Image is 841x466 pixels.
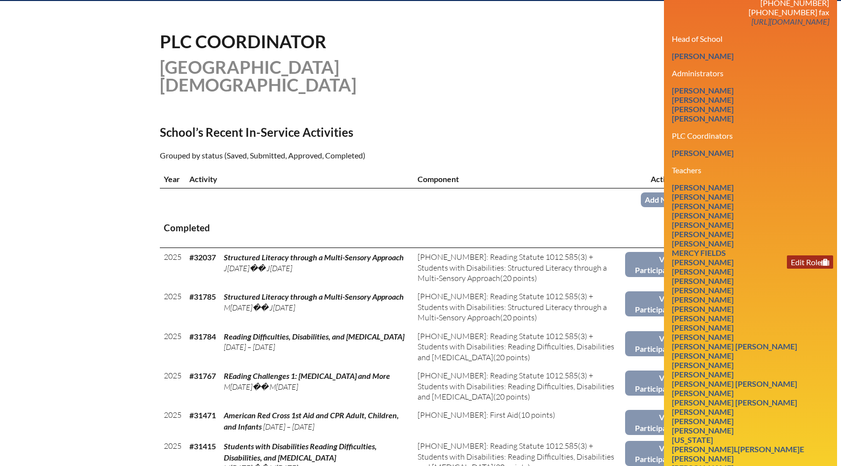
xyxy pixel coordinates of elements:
[160,406,185,437] td: 2025
[189,441,216,451] b: #31415
[668,424,738,437] a: [PERSON_NAME]
[224,441,377,462] span: Students with Disabilities Reading Difficulties, Disabilities, and [MEDICAL_DATA]
[625,252,681,277] a: View Participants
[224,292,404,301] span: Structured Literacy through a Multi-Sensory Approach
[668,237,738,250] a: [PERSON_NAME]
[224,382,298,392] span: M[DATE]�� M[DATE]
[672,131,829,140] h3: PLC Coordinators
[668,358,738,372] a: [PERSON_NAME]
[668,293,738,306] a: [PERSON_NAME]
[668,265,738,278] a: [PERSON_NAME]
[224,410,399,431] span: American Red Cross 1st Aid and CPR Adult, Children, and Infants
[414,248,625,288] td: (20 points)
[224,332,404,341] span: Reading Difficulties, Disabilities, and [MEDICAL_DATA]
[189,252,216,262] b: #32037
[668,227,738,241] a: [PERSON_NAME]
[668,433,833,456] a: [US_STATE][PERSON_NAME]l[PERSON_NAME]e
[668,330,738,343] a: [PERSON_NAME]
[625,170,681,188] th: Actions
[668,405,738,418] a: [PERSON_NAME]
[668,452,738,465] a: [PERSON_NAME]
[668,311,738,325] a: [PERSON_NAME]
[668,181,738,194] a: [PERSON_NAME]
[641,192,681,207] a: Add New
[418,410,518,420] span: [PHONE_NUMBER]: First Aid
[189,332,216,341] b: #31784
[418,371,614,402] span: [PHONE_NUMBER]: Reading Statute 1012.585(3) + Students with Disabilities: Reading Difficulties, D...
[787,255,833,269] a: Edit Role
[418,331,614,362] span: [PHONE_NUMBER]: Reading Statute 1012.585(3) + Students with Disabilities: Reading Difficulties, D...
[668,368,738,381] a: [PERSON_NAME]
[414,367,625,406] td: (20 points)
[668,199,738,213] a: [PERSON_NAME]
[160,125,506,139] h2: School’s Recent In-Service Activities
[668,274,738,287] a: [PERSON_NAME]
[160,367,185,406] td: 2025
[160,248,185,288] td: 2025
[668,112,738,125] a: [PERSON_NAME]
[414,406,625,437] td: (10 points)
[625,371,681,396] a: View Participants
[164,222,677,234] h3: Completed
[160,56,357,95] span: [GEOGRAPHIC_DATA][DEMOGRAPHIC_DATA]
[668,49,738,62] a: [PERSON_NAME]
[625,291,681,316] a: View Participants
[224,263,292,273] span: J[DATE]�� J[DATE]
[668,283,738,297] a: [PERSON_NAME]
[224,371,390,380] span: REading Challenges 1: [MEDICAL_DATA] and More
[189,292,216,301] b: #31785
[160,287,185,327] td: 2025
[414,287,625,327] td: (20 points)
[160,170,185,188] th: Year
[668,218,738,231] a: [PERSON_NAME]
[189,371,216,380] b: #31767
[668,302,738,315] a: [PERSON_NAME]
[668,377,801,390] a: [PERSON_NAME] [PERSON_NAME]
[748,15,833,28] a: [URL][DOMAIN_NAME]
[668,349,738,362] a: [PERSON_NAME]
[418,252,607,283] span: [PHONE_NUMBER]: Reading Statute 1012.585(3) + Students with Disabilities: Structured Literacy thr...
[672,68,829,78] h3: Administrators
[224,303,295,312] span: M[DATE]�� J[DATE]
[414,170,625,188] th: Component
[668,146,738,159] a: [PERSON_NAME]
[672,34,829,43] h3: Head of School
[668,340,801,353] a: [PERSON_NAME] [PERSON_NAME]
[185,170,414,188] th: Activity
[625,410,681,435] a: View Participants
[672,165,829,175] h3: Teachers
[668,321,738,334] a: [PERSON_NAME]
[668,84,738,97] a: [PERSON_NAME]
[668,386,738,400] a: [PERSON_NAME]
[160,31,327,52] span: PLC Coordinator
[160,149,506,162] p: Grouped by status (Saved, Submitted, Approved, Completed)
[625,441,681,466] a: View Participants
[625,331,681,356] a: View Participants
[189,410,216,420] b: #31471
[224,342,275,352] span: [DATE] – [DATE]
[414,327,625,367] td: (20 points)
[224,252,404,262] span: Structured Literacy through a Multi-Sensory Approach
[160,327,185,367] td: 2025
[668,102,738,116] a: [PERSON_NAME]
[668,396,801,409] a: [PERSON_NAME] [PERSON_NAME]
[668,93,738,106] a: [PERSON_NAME]
[668,190,738,203] a: [PERSON_NAME]
[668,255,738,269] a: [PERSON_NAME]
[668,246,730,259] a: Mercy Fields
[668,209,738,222] a: [PERSON_NAME]
[263,422,314,432] span: [DATE] – [DATE]
[418,291,607,322] span: [PHONE_NUMBER]: Reading Statute 1012.585(3) + Students with Disabilities: Structured Literacy thr...
[668,414,738,428] a: [PERSON_NAME]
